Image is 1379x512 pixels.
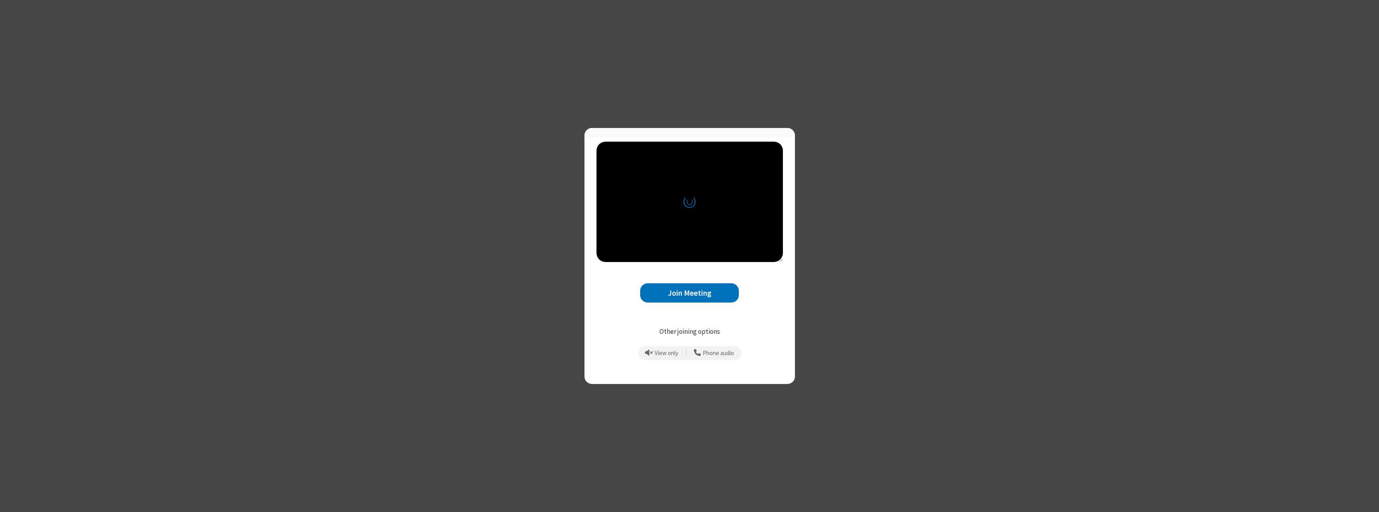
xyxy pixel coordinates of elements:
[640,283,739,303] button: Join Meeting
[596,327,783,337] p: Other joining options
[703,350,734,357] span: Phone audio
[691,346,737,360] button: Use your phone for mic and speaker while you view the meeting on this device.
[685,347,687,359] span: |
[642,346,681,360] button: Prevent echo when there is already an active mic and speaker in the room.
[655,350,678,357] span: View only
